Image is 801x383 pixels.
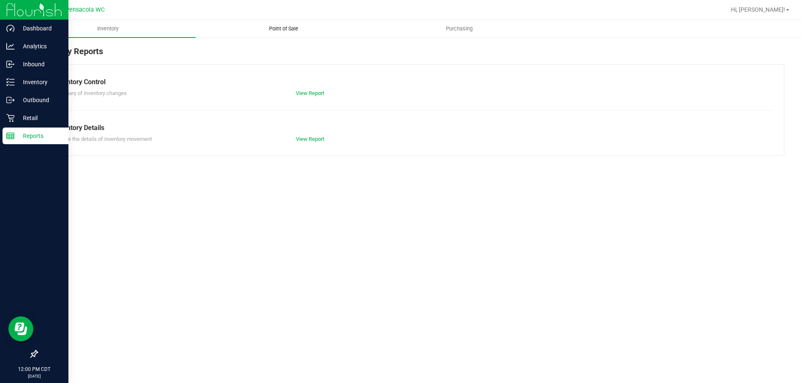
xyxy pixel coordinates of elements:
[15,131,65,141] p: Reports
[54,123,767,133] div: Inventory Details
[371,20,547,38] a: Purchasing
[296,90,324,96] a: View Report
[731,6,785,13] span: Hi, [PERSON_NAME]!
[86,25,130,33] span: Inventory
[6,96,15,104] inline-svg: Outbound
[258,25,310,33] span: Point of Sale
[435,25,484,33] span: Purchasing
[54,77,767,87] div: Inventory Control
[37,45,784,64] div: Inventory Reports
[15,95,65,105] p: Outbound
[6,114,15,122] inline-svg: Retail
[6,78,15,86] inline-svg: Inventory
[54,90,127,96] span: Summary of inventory changes
[15,113,65,123] p: Retail
[20,20,196,38] a: Inventory
[8,316,33,341] iframe: Resource center
[54,136,152,142] span: Explore the details of inventory movement
[6,132,15,140] inline-svg: Reports
[6,24,15,33] inline-svg: Dashboard
[196,20,371,38] a: Point of Sale
[15,77,65,87] p: Inventory
[6,42,15,50] inline-svg: Analytics
[65,6,105,13] span: Pensacola WC
[15,59,65,69] p: Inbound
[15,41,65,51] p: Analytics
[15,23,65,33] p: Dashboard
[4,373,65,379] p: [DATE]
[6,60,15,68] inline-svg: Inbound
[296,136,324,142] a: View Report
[4,365,65,373] p: 12:00 PM CDT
